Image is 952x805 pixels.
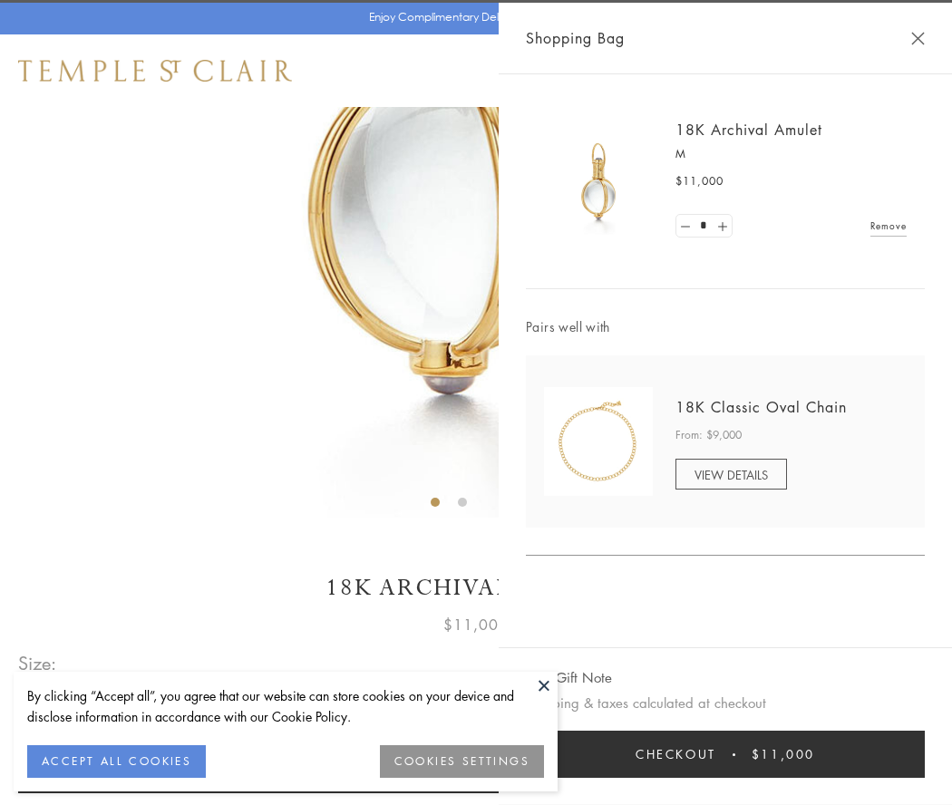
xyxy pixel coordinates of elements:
[544,387,653,496] img: N88865-OV18
[27,685,544,727] div: By clicking “Accept all”, you agree that our website can store cookies on your device and disclos...
[911,32,925,45] button: Close Shopping Bag
[18,60,292,82] img: Temple St. Clair
[675,120,822,140] a: 18K Archival Amulet
[636,744,716,764] span: Checkout
[544,127,653,236] img: 18K Archival Amulet
[526,692,925,714] p: Shipping & taxes calculated at checkout
[675,397,847,417] a: 18K Classic Oval Chain
[752,744,815,764] span: $11,000
[526,316,925,337] span: Pairs well with
[695,466,768,483] span: VIEW DETAILS
[443,613,509,636] span: $11,000
[675,459,787,490] a: VIEW DETAILS
[713,215,731,238] a: Set quantity to 2
[27,745,206,778] button: ACCEPT ALL COOKIES
[18,648,58,678] span: Size:
[369,8,575,26] p: Enjoy Complimentary Delivery & Returns
[870,216,907,236] a: Remove
[676,215,695,238] a: Set quantity to 0
[526,666,612,689] button: Add Gift Note
[526,26,625,50] span: Shopping Bag
[380,745,544,778] button: COOKIES SETTINGS
[675,426,742,444] span: From: $9,000
[18,572,934,604] h1: 18K Archival Amulet
[675,172,724,190] span: $11,000
[526,731,925,778] button: Checkout $11,000
[675,145,907,163] p: M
